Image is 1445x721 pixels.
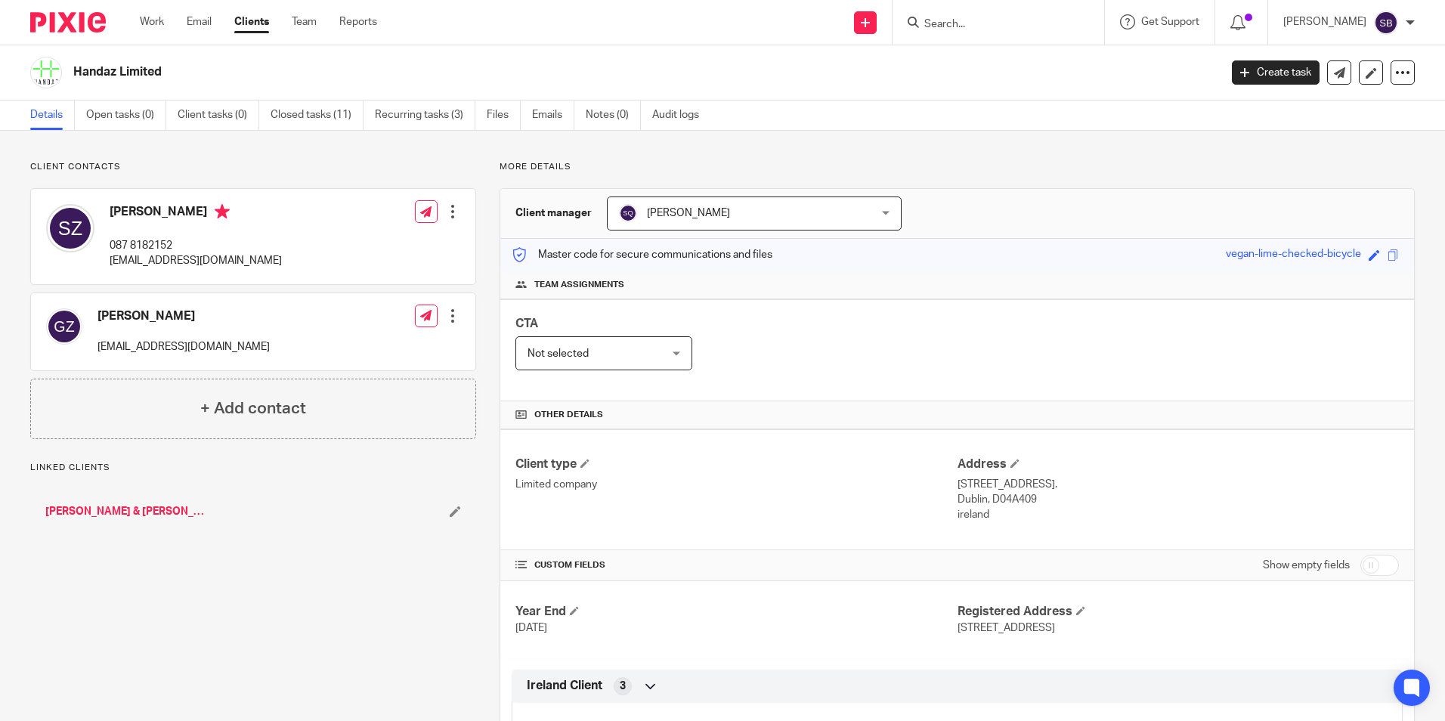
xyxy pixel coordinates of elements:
[30,101,75,130] a: Details
[46,308,82,345] img: svg%3E
[586,101,641,130] a: Notes (0)
[515,456,957,472] h4: Client type
[500,161,1415,173] p: More details
[534,279,624,291] span: Team assignments
[958,604,1399,620] h4: Registered Address
[1232,60,1320,85] a: Create task
[620,679,626,694] span: 3
[652,101,710,130] a: Audit logs
[515,559,957,571] h4: CUSTOM FIELDS
[97,308,270,324] h4: [PERSON_NAME]
[46,204,94,252] img: svg%3E
[45,504,212,519] a: [PERSON_NAME] & [PERSON_NAME]
[487,101,521,130] a: Files
[1263,558,1350,573] label: Show empty fields
[30,12,106,32] img: Pixie
[110,253,282,268] p: [EMAIL_ADDRESS][DOMAIN_NAME]
[1141,17,1199,27] span: Get Support
[110,238,282,253] p: 087 8182152
[86,101,166,130] a: Open tasks (0)
[97,339,270,354] p: [EMAIL_ADDRESS][DOMAIN_NAME]
[923,18,1059,32] input: Search
[647,208,730,218] span: [PERSON_NAME]
[1374,11,1398,35] img: svg%3E
[339,14,377,29] a: Reports
[30,57,62,88] img: Logo.jpg
[187,14,212,29] a: Email
[515,206,592,221] h3: Client manager
[958,623,1055,633] span: [STREET_ADDRESS]
[515,623,547,633] span: [DATE]
[527,678,602,694] span: Ireland Client
[619,204,637,222] img: svg%3E
[292,14,317,29] a: Team
[73,64,982,80] h2: Handaz Limited
[958,492,1399,507] p: Dublin, D04A409
[30,462,476,474] p: Linked clients
[515,317,538,330] span: CTA
[958,477,1399,492] p: [STREET_ADDRESS].
[958,456,1399,472] h4: Address
[140,14,164,29] a: Work
[178,101,259,130] a: Client tasks (0)
[215,204,230,219] i: Primary
[528,348,589,359] span: Not selected
[532,101,574,130] a: Emails
[1226,246,1361,264] div: vegan-lime-checked-bicycle
[234,14,269,29] a: Clients
[30,161,476,173] p: Client contacts
[271,101,364,130] a: Closed tasks (11)
[512,247,772,262] p: Master code for secure communications and files
[515,477,957,492] p: Limited company
[515,604,957,620] h4: Year End
[110,204,282,223] h4: [PERSON_NAME]
[534,409,603,421] span: Other details
[375,101,475,130] a: Recurring tasks (3)
[958,507,1399,522] p: ireland
[200,397,306,420] h4: + Add contact
[1283,14,1366,29] p: [PERSON_NAME]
